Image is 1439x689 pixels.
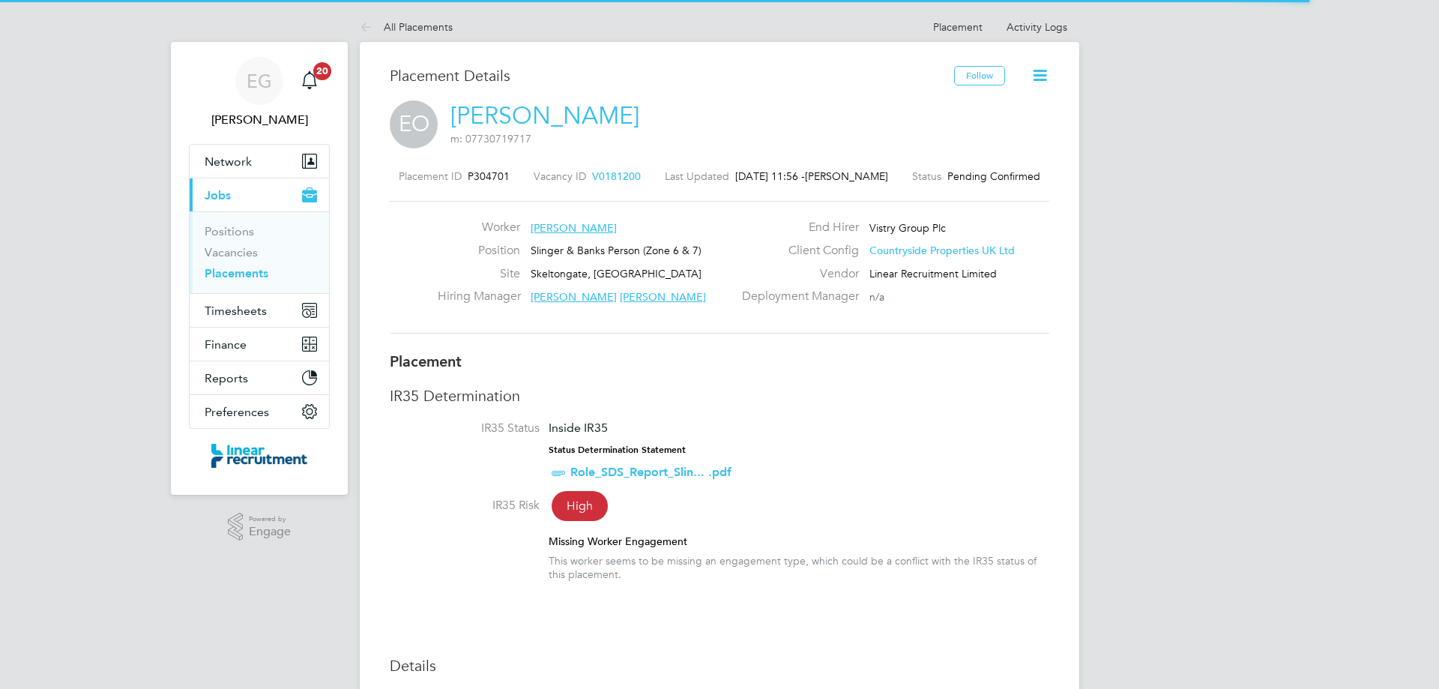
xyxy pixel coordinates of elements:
span: Eshanthi Goonetilleke [189,111,330,129]
label: Vacancy ID [534,169,586,183]
button: Reports [190,361,329,394]
button: Preferences [190,395,329,428]
img: linearrecruitment-logo-retina.png [211,444,307,468]
label: Hiring Manager [438,289,520,304]
span: Jobs [205,188,231,202]
a: Placement [933,20,983,34]
span: Reports [205,371,248,385]
label: End Hirer [733,220,859,235]
button: Jobs [190,178,329,211]
div: Missing Worker Engagement [549,535,1049,548]
a: Activity Logs [1007,20,1067,34]
span: Countryside Properties UK Ltd [869,244,1015,257]
label: Vendor [733,266,859,282]
a: EG[PERSON_NAME] [189,57,330,129]
span: EO [390,100,438,148]
label: Placement ID [399,169,462,183]
a: All Placements [360,20,453,34]
span: High [552,491,608,521]
label: Deployment Manager [733,289,859,304]
span: Slinger & Banks Person (Zone 6 & 7) [531,244,702,257]
span: m: 07730719717 [450,132,531,145]
label: IR35 Status [390,421,540,436]
label: Client Config [733,243,859,259]
span: Linear Recruitment Limited [869,267,997,280]
strong: Status Determination Statement [549,445,686,455]
span: Timesheets [205,304,267,318]
span: Skeltongate, [GEOGRAPHIC_DATA] [531,267,702,280]
a: Powered byEngage [228,513,292,541]
a: Role_SDS_Report_Slin... .pdf [570,465,731,479]
nav: Main navigation [171,42,348,495]
a: Positions [205,224,254,238]
label: Last Updated [665,169,729,183]
a: Vacancies [205,245,258,259]
span: Vistry Group Plc [869,221,946,235]
a: Placements [205,266,268,280]
span: Pending [947,169,987,183]
h3: Placement Details [390,66,943,85]
h3: Details [390,656,1049,676]
label: Worker [438,220,520,235]
span: [PERSON_NAME] [531,221,617,235]
span: Confirmed [990,169,1040,183]
span: Powered by [249,513,291,526]
a: 20 [295,57,325,105]
div: Jobs [190,211,329,293]
span: Inside IR35 [549,421,608,435]
div: This worker seems to be missing an engagement type, which could be a conflict with the IR35 statu... [549,554,1049,581]
span: [DATE] 11:56 - [735,169,805,183]
span: Network [205,154,252,169]
label: Position [438,243,520,259]
span: [PERSON_NAME] [805,169,888,183]
label: Status [912,169,941,183]
span: [PERSON_NAME] [531,290,617,304]
span: P304701 [468,169,510,183]
label: Site [438,266,520,282]
span: Preferences [205,405,269,419]
a: Go to home page [189,444,330,468]
span: n/a [869,290,884,304]
button: Follow [954,66,1005,85]
span: EG [247,71,272,91]
b: Placement [390,352,462,370]
button: Finance [190,328,329,361]
span: V0181200 [592,169,641,183]
label: IR35 Risk [390,498,540,514]
span: 20 [313,62,331,80]
span: [PERSON_NAME] [620,290,706,304]
h3: IR35 Determination [390,386,1049,406]
span: Finance [205,337,247,352]
button: Network [190,145,329,178]
span: Engage [249,526,291,538]
a: [PERSON_NAME] [450,101,639,130]
button: Timesheets [190,294,329,327]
